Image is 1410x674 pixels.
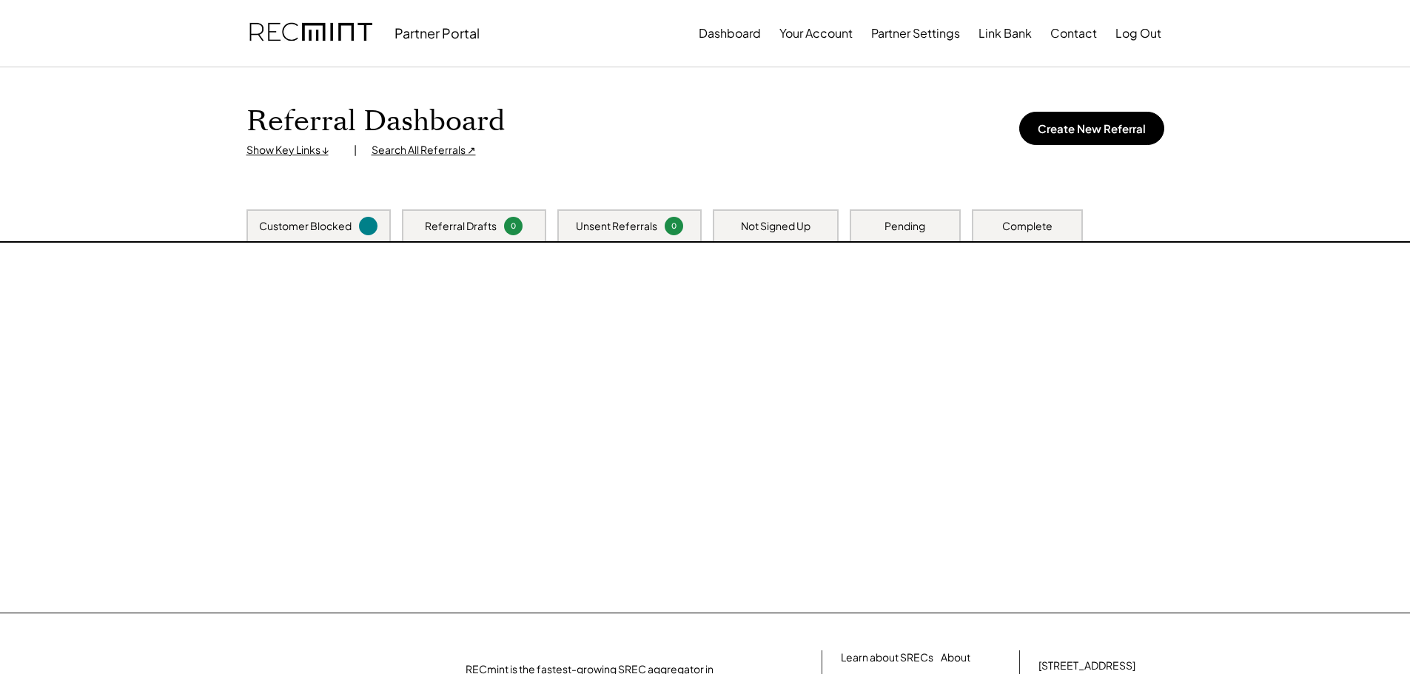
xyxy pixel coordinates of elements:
div: Partner Portal [395,24,480,41]
div: Complete [1002,219,1053,234]
button: Contact [1050,18,1097,48]
button: Dashboard [699,18,761,48]
img: recmint-logotype%403x.png [249,8,372,58]
button: Your Account [779,18,853,48]
button: Link Bank [978,18,1032,48]
div: Not Signed Up [741,219,810,234]
div: Pending [884,219,925,234]
div: Unsent Referrals [576,219,657,234]
h1: Referral Dashboard [246,104,505,139]
a: Learn about SRECs [841,650,933,665]
div: Customer Blocked [259,219,352,234]
div: | [354,143,357,158]
div: 0 [506,220,520,232]
button: Log Out [1115,18,1161,48]
div: Referral Drafts [425,219,497,234]
a: About [941,650,970,665]
div: Search All Referrals ↗ [372,143,476,158]
button: Partner Settings [871,18,960,48]
div: [STREET_ADDRESS] [1038,658,1135,673]
div: 0 [667,220,681,232]
button: Create New Referral [1019,112,1164,145]
div: Show Key Links ↓ [246,143,339,158]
